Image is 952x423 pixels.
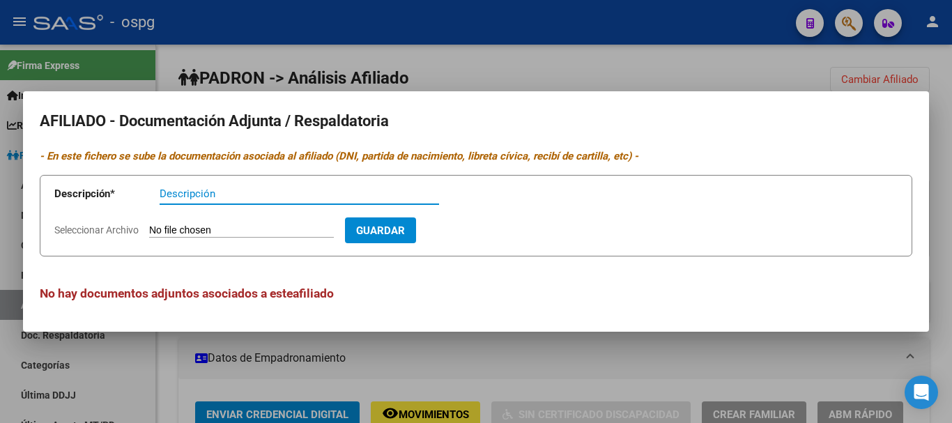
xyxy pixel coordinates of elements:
[40,284,912,302] h3: No hay documentos adjuntos asociados a este
[40,108,912,134] h2: AFILIADO - Documentación Adjunta / Respaldatoria
[356,224,405,237] span: Guardar
[345,217,416,243] button: Guardar
[905,376,938,409] div: Open Intercom Messenger
[293,286,334,300] span: afiliado
[40,150,638,162] i: - En este fichero se sube la documentación asociada al afiliado (DNI, partida de nacimiento, libr...
[54,186,160,202] p: Descripción
[54,224,139,236] span: Seleccionar Archivo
